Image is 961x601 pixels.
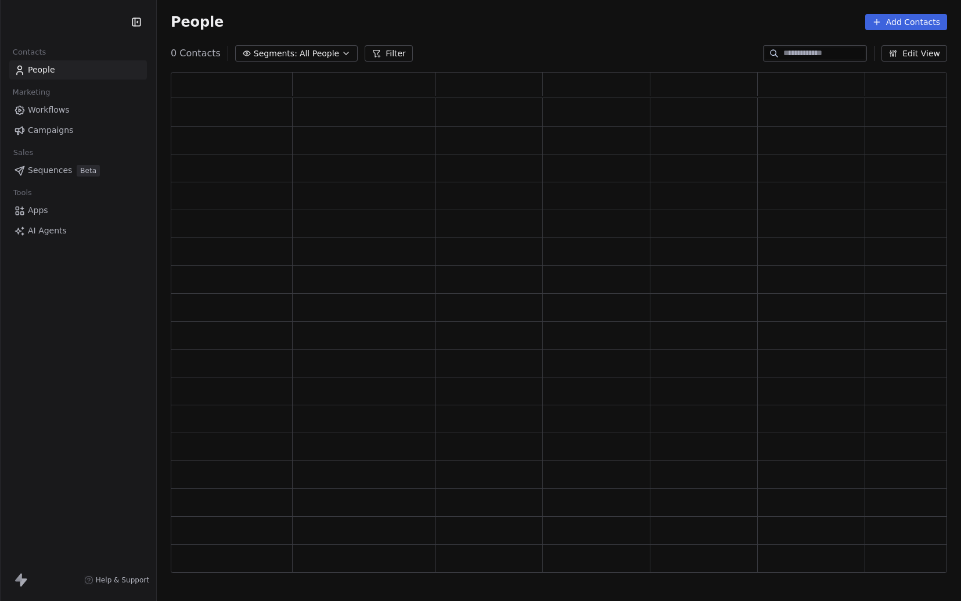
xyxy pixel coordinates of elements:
span: People [171,13,224,31]
span: Campaigns [28,124,73,136]
a: Help & Support [84,575,149,585]
span: Sales [8,144,38,161]
span: Segments: [254,48,297,60]
button: Edit View [881,45,947,62]
a: People [9,60,147,80]
a: Workflows [9,100,147,120]
a: AI Agents [9,221,147,240]
span: AI Agents [28,225,67,237]
span: Apps [28,204,48,217]
a: SequencesBeta [9,161,147,180]
span: People [28,64,55,76]
a: Apps [9,201,147,220]
span: Tools [8,184,37,201]
span: 0 Contacts [171,46,221,60]
span: Contacts [8,44,51,61]
span: Marketing [8,84,55,101]
span: Sequences [28,164,72,177]
span: Workflows [28,104,70,116]
button: Filter [365,45,413,62]
a: Campaigns [9,121,147,140]
span: All People [300,48,339,60]
button: Add Contacts [865,14,947,30]
span: Help & Support [96,575,149,585]
span: Beta [77,165,100,177]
